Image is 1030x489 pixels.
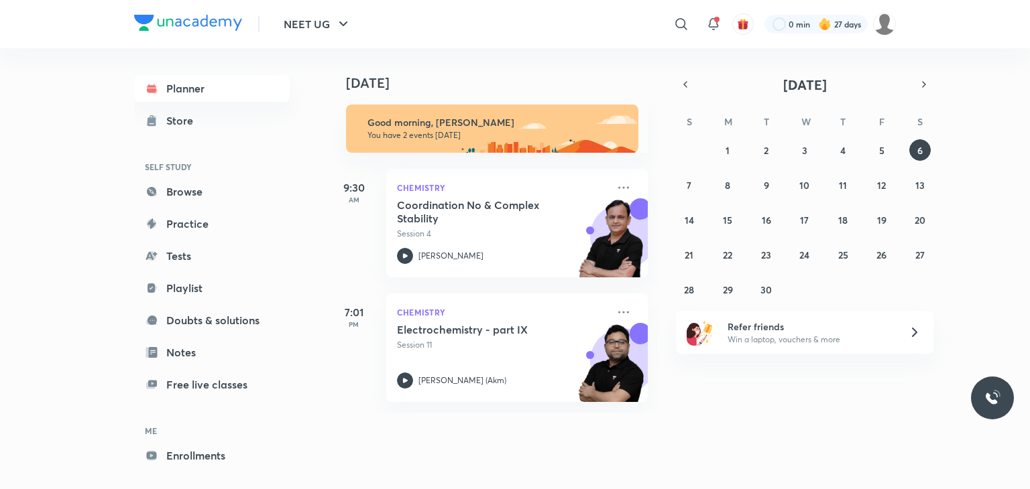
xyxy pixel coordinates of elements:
[764,144,768,157] abbr: September 2, 2025
[794,139,815,161] button: September 3, 2025
[717,209,738,230] button: September 15, 2025
[756,139,777,161] button: September 2, 2025
[915,214,925,226] abbr: September 20, 2025
[794,244,815,265] button: September 24, 2025
[726,144,730,157] abbr: September 1, 2025
[909,244,931,265] button: September 27, 2025
[723,249,732,261] abbr: September 22, 2025
[818,17,832,31] img: streak
[762,214,771,226] abbr: September 16, 2025
[724,115,732,128] abbr: Monday
[685,249,693,261] abbr: September 21, 2025
[917,144,923,157] abbr: September 6, 2025
[737,18,749,30] img: avatar
[909,174,931,196] button: September 13, 2025
[397,339,608,351] p: Session 11
[760,283,772,296] abbr: September 30, 2025
[764,115,769,128] abbr: Tuesday
[134,307,290,334] a: Doubts & solutions
[764,179,769,192] abbr: September 9, 2025
[397,180,608,196] p: Chemistry
[717,139,738,161] button: September 1, 2025
[367,130,626,141] p: You have 2 events [DATE]
[783,76,827,94] span: [DATE]
[418,374,506,387] p: [PERSON_NAME] (Akm)
[134,419,290,442] h6: ME
[134,155,290,178] h6: SELF STUDY
[840,115,846,128] abbr: Thursday
[799,249,809,261] abbr: September 24, 2025
[397,228,608,240] p: Session 4
[695,75,915,94] button: [DATE]
[877,179,886,192] abbr: September 12, 2025
[134,178,290,205] a: Browse
[685,214,694,226] abbr: September 14, 2025
[909,139,931,161] button: September 6, 2025
[397,198,564,225] h5: Coordination No & Complex Stability
[346,75,661,91] h4: [DATE]
[756,209,777,230] button: September 16, 2025
[832,209,854,230] button: September 18, 2025
[134,15,242,34] a: Company Logo
[871,209,893,230] button: September 19, 2025
[984,390,1000,406] img: ttu
[134,339,290,366] a: Notes
[327,304,381,320] h5: 7:01
[728,334,893,346] p: Win a laptop, vouchers & more
[684,283,694,296] abbr: September 28, 2025
[134,371,290,398] a: Free live classes
[687,179,691,192] abbr: September 7, 2025
[832,174,854,196] button: September 11, 2025
[871,244,893,265] button: September 26, 2025
[134,275,290,301] a: Playlist
[838,249,848,261] abbr: September 25, 2025
[679,209,700,230] button: September 14, 2025
[717,174,738,196] button: September 8, 2025
[687,115,692,128] abbr: Sunday
[871,174,893,196] button: September 12, 2025
[732,13,754,35] button: avatar
[728,320,893,334] h6: Refer friends
[725,179,730,192] abbr: September 8, 2025
[134,75,290,102] a: Planner
[915,249,925,261] abbr: September 27, 2025
[679,174,700,196] button: September 7, 2025
[839,179,847,192] abbr: September 11, 2025
[840,144,846,157] abbr: September 4, 2025
[134,15,242,31] img: Company Logo
[794,174,815,196] button: September 10, 2025
[756,279,777,300] button: September 30, 2025
[838,214,848,226] abbr: September 18, 2025
[879,115,884,128] abbr: Friday
[802,144,807,157] abbr: September 3, 2025
[397,304,608,320] p: Chemistry
[799,179,809,192] abbr: September 10, 2025
[679,279,700,300] button: September 28, 2025
[397,323,564,336] h5: Electrochemistry - part IX
[574,323,648,415] img: unacademy
[877,214,886,226] abbr: September 19, 2025
[915,179,925,192] abbr: September 13, 2025
[879,144,884,157] abbr: September 5, 2025
[761,249,771,261] abbr: September 23, 2025
[801,115,811,128] abbr: Wednesday
[873,13,896,36] img: Tanya Kumari
[832,139,854,161] button: September 4, 2025
[276,11,359,38] button: NEET UG
[871,139,893,161] button: September 5, 2025
[717,279,738,300] button: September 29, 2025
[917,115,923,128] abbr: Saturday
[717,244,738,265] button: September 22, 2025
[327,180,381,196] h5: 9:30
[687,319,713,346] img: referral
[723,283,733,296] abbr: September 29, 2025
[756,244,777,265] button: September 23, 2025
[832,244,854,265] button: September 25, 2025
[166,113,201,129] div: Store
[327,196,381,204] p: AM
[134,210,290,237] a: Practice
[134,107,290,134] a: Store
[418,250,483,262] p: [PERSON_NAME]
[909,209,931,230] button: September 20, 2025
[346,104,638,153] img: morning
